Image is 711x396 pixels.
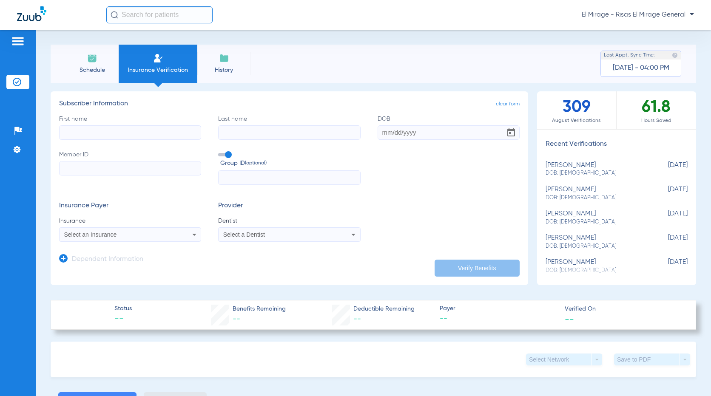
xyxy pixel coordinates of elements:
div: [PERSON_NAME] [546,258,645,274]
div: 309 [537,91,617,129]
span: [DATE] [645,258,688,274]
span: Select an Insurance [64,231,117,238]
label: First name [59,115,201,140]
input: Search for patients [106,6,213,23]
span: Insurance [59,217,201,225]
span: Deductible Remaining [353,305,415,314]
span: [DATE] - 04:00 PM [613,64,669,72]
span: DOB: [DEMOGRAPHIC_DATA] [546,218,645,226]
img: Search Icon [111,11,118,19]
input: Member ID [59,161,201,175]
span: -- [353,315,361,323]
h3: Recent Verifications [537,140,696,149]
span: -- [233,315,240,323]
span: DOB: [DEMOGRAPHIC_DATA] [546,170,645,177]
span: August Verifications [537,116,616,125]
span: clear form [496,100,520,108]
span: Status [114,304,132,313]
div: [PERSON_NAME] [546,210,645,226]
img: Schedule [87,53,97,63]
span: DOB: [DEMOGRAPHIC_DATA] [546,194,645,202]
label: Last name [218,115,360,140]
span: Group ID [220,159,360,168]
div: [PERSON_NAME] [546,186,645,201]
span: Verified On [565,305,683,314]
h3: Subscriber Information [59,100,520,108]
img: hamburger-icon [11,36,25,46]
span: Select a Dentist [223,231,265,238]
img: Zuub Logo [17,6,46,21]
span: Dentist [218,217,360,225]
img: last sync help info [672,52,678,58]
label: DOB [378,115,520,140]
div: 61.8 [617,91,696,129]
input: Last name [218,125,360,140]
span: History [204,66,244,74]
img: Manual Insurance Verification [153,53,163,63]
img: History [219,53,229,63]
span: Insurance Verification [125,66,191,74]
span: DOB: [DEMOGRAPHIC_DATA] [546,243,645,250]
div: [PERSON_NAME] [546,234,645,250]
span: Benefits Remaining [233,305,286,314]
span: [DATE] [645,186,688,201]
span: -- [565,314,574,323]
span: Payer [440,304,557,313]
div: [PERSON_NAME] [546,161,645,177]
span: [DATE] [645,210,688,226]
input: DOBOpen calendar [378,125,520,140]
span: [DATE] [645,234,688,250]
span: [DATE] [645,161,688,177]
h3: Insurance Payer [59,202,201,210]
span: Last Appt. Sync Time: [604,51,655,59]
h3: Provider [218,202,360,210]
small: (optional) [245,159,267,168]
span: El Mirage - Risas El Mirage General [582,11,694,19]
input: First name [59,125,201,140]
span: Hours Saved [617,116,696,125]
span: Schedule [72,66,112,74]
button: Open calendar [503,124,520,141]
label: Member ID [59,150,201,185]
button: Verify Benefits [435,260,520,277]
span: -- [114,314,132,325]
span: -- [440,314,557,324]
h3: Dependent Information [72,255,143,264]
